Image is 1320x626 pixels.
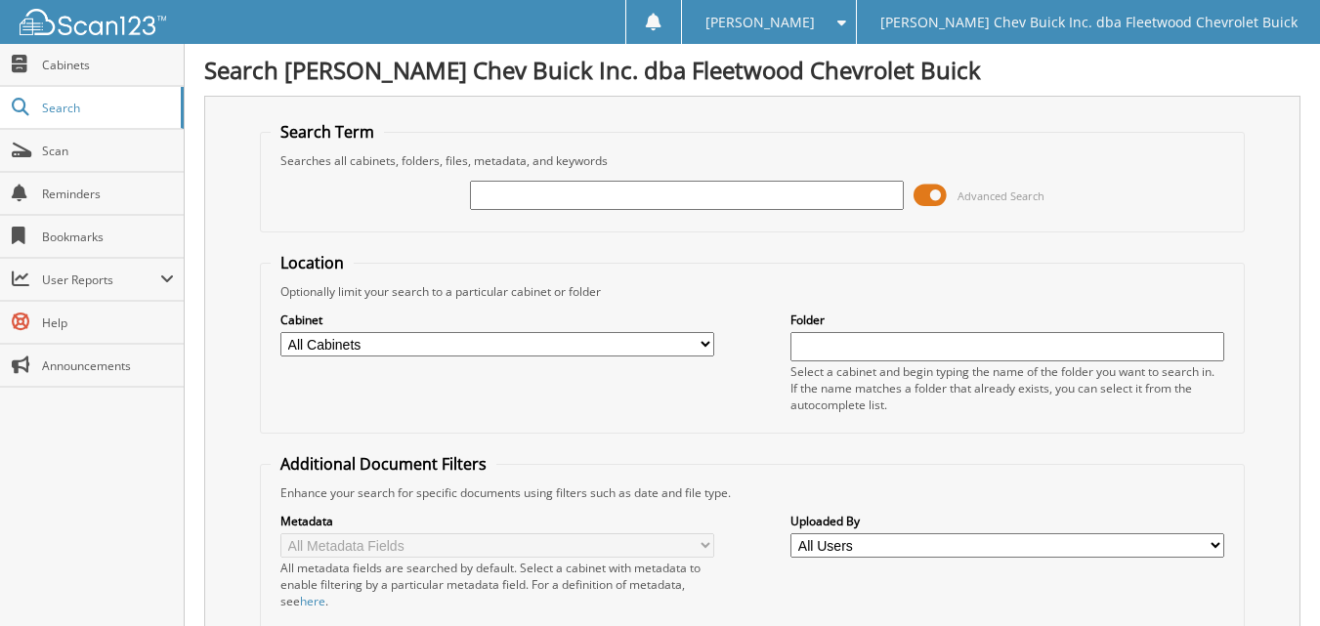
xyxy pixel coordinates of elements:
[271,152,1234,169] div: Searches all cabinets, folders, files, metadata, and keywords
[705,17,815,28] span: [PERSON_NAME]
[300,593,325,609] a: here
[280,513,714,529] label: Metadata
[42,314,174,331] span: Help
[958,188,1044,203] span: Advanced Search
[790,513,1224,529] label: Uploaded By
[790,312,1224,328] label: Folder
[280,312,714,328] label: Cabinet
[271,252,354,273] legend: Location
[880,17,1298,28] span: [PERSON_NAME] Chev Buick Inc. dba Fleetwood Chevrolet Buick
[42,57,174,73] span: Cabinets
[271,453,496,475] legend: Additional Document Filters
[42,357,174,374] span: Announcements
[204,54,1300,86] h1: Search [PERSON_NAME] Chev Buick Inc. dba Fleetwood Chevrolet Buick
[42,229,174,245] span: Bookmarks
[271,283,1234,300] div: Optionally limit your search to a particular cabinet or folder
[1222,532,1320,626] iframe: Chat Widget
[280,560,714,609] div: All metadata fields are searched by default. Select a cabinet with metadata to enable filtering b...
[271,121,384,143] legend: Search Term
[42,100,171,116] span: Search
[271,484,1234,501] div: Enhance your search for specific documents using filters such as date and file type.
[42,143,174,159] span: Scan
[790,363,1224,413] div: Select a cabinet and begin typing the name of the folder you want to search in. If the name match...
[20,9,166,35] img: scan123-logo-white.svg
[42,186,174,202] span: Reminders
[42,271,160,288] span: User Reports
